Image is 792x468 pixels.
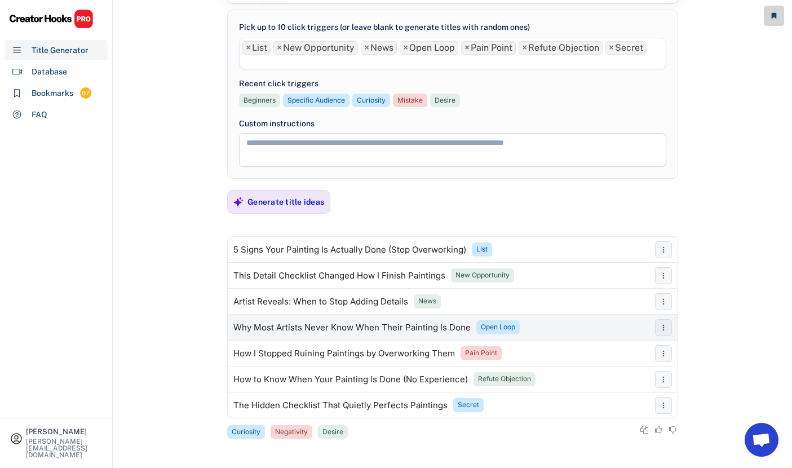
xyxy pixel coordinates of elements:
div: 67 [80,89,91,98]
div: Database [32,66,67,78]
li: New Opportunity [273,41,358,55]
div: List [476,245,488,254]
img: CHPRO%20Logo.svg [9,9,94,29]
li: News [361,41,397,55]
li: List [242,41,271,55]
div: Bookmarks [32,87,73,99]
li: Pain Point [461,41,516,55]
div: Curiosity [357,96,386,105]
div: Beginners [244,96,276,105]
span: × [464,43,470,52]
div: Recent click triggers [239,78,318,90]
span: × [522,43,527,52]
div: This Detail Checklist Changed How I Finish Paintings [233,271,445,280]
div: FAQ [32,109,47,121]
div: Why Most Artists Never Know When Their Painting Is Done [233,323,471,332]
div: How I Stopped Ruining Paintings by Overworking Them [233,349,455,358]
a: Open chat [745,423,778,457]
span: × [609,43,614,52]
div: Custom instructions [239,118,666,130]
div: Pain Point [465,348,497,358]
div: [PERSON_NAME] [26,428,103,435]
div: Refute Objection [478,374,531,384]
span: × [246,43,251,52]
div: Artist Reveals: When to Stop Adding Details [233,297,408,306]
div: Secret [458,400,479,410]
div: Open Loop [481,323,515,332]
div: Generate title ideas [247,197,324,207]
div: Desire [322,427,343,437]
div: Curiosity [232,427,260,437]
li: Refute Objection [519,41,603,55]
div: Desire [435,96,455,105]
span: × [403,43,408,52]
div: Mistake [397,96,423,105]
span: × [364,43,369,52]
span: × [277,43,282,52]
li: Secret [605,41,647,55]
div: New Opportunity [455,271,510,280]
div: Specific Audience [287,96,345,105]
div: Pick up to 10 click triggers (or leave blank to generate titles with random ones) [239,21,530,33]
div: How to Know When Your Painting Is Done (No Experience) [233,375,468,384]
div: The Hidden Checklist That Quietly Perfects Paintings [233,401,448,410]
div: Title Generator [32,45,89,56]
div: News [418,297,436,306]
div: 5 Signs Your Painting Is Actually Done (Stop Overworking) [233,245,466,254]
div: Negativity [275,427,308,437]
li: Open Loop [400,41,458,55]
div: [PERSON_NAME][EMAIL_ADDRESS][DOMAIN_NAME] [26,438,103,458]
